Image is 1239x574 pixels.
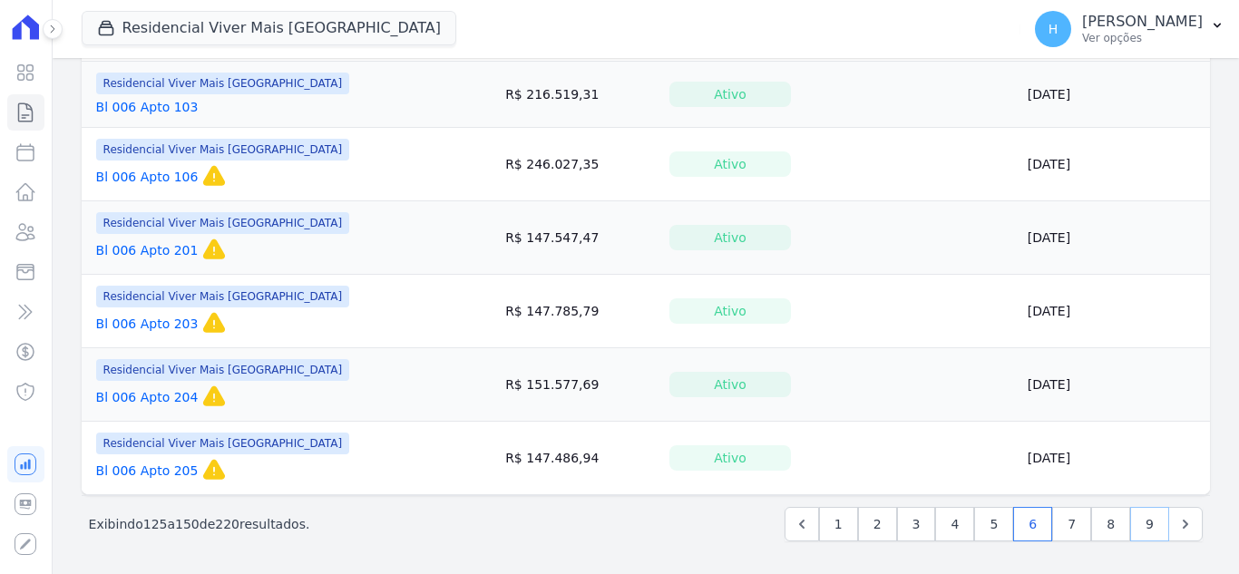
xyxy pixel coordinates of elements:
[669,445,792,471] div: Ativo
[1052,507,1091,541] a: 7
[96,139,350,161] span: Residencial Viver Mais [GEOGRAPHIC_DATA]
[498,422,662,495] td: R$ 147.486,94
[1082,13,1203,31] p: [PERSON_NAME]
[1020,422,1210,495] td: [DATE]
[96,241,199,259] a: Bl 006 Apto 201
[143,517,168,531] span: 125
[1020,201,1210,275] td: [DATE]
[935,507,974,541] a: 4
[96,359,350,381] span: Residencial Viver Mais [GEOGRAPHIC_DATA]
[1082,31,1203,45] p: Ver opções
[96,388,199,406] a: Bl 006 Apto 204
[1020,62,1210,128] td: [DATE]
[669,372,792,397] div: Ativo
[1020,128,1210,201] td: [DATE]
[1168,507,1203,541] a: Next
[1091,507,1130,541] a: 8
[1130,507,1169,541] a: 9
[96,286,350,307] span: Residencial Viver Mais [GEOGRAPHIC_DATA]
[498,275,662,348] td: R$ 147.785,79
[96,315,199,333] a: Bl 006 Apto 203
[82,11,456,45] button: Residencial Viver Mais [GEOGRAPHIC_DATA]
[669,225,792,250] div: Ativo
[96,433,350,454] span: Residencial Viver Mais [GEOGRAPHIC_DATA]
[858,507,897,541] a: 2
[669,298,792,324] div: Ativo
[89,515,310,533] p: Exibindo a de resultados.
[669,151,792,177] div: Ativo
[96,73,350,94] span: Residencial Viver Mais [GEOGRAPHIC_DATA]
[96,168,199,186] a: Bl 006 Apto 106
[785,507,819,541] a: Previous
[96,462,199,480] a: Bl 006 Apto 205
[1020,348,1210,422] td: [DATE]
[1049,23,1059,35] span: H
[1020,275,1210,348] td: [DATE]
[819,507,858,541] a: 1
[96,98,199,116] a: Bl 006 Apto 103
[175,517,200,531] span: 150
[498,201,662,275] td: R$ 147.547,47
[897,507,936,541] a: 3
[1020,4,1239,54] button: H [PERSON_NAME] Ver opções
[498,62,662,128] td: R$ 216.519,31
[974,507,1013,541] a: 5
[669,82,792,107] div: Ativo
[498,348,662,422] td: R$ 151.577,69
[1013,507,1052,541] a: 6
[215,517,239,531] span: 220
[498,128,662,201] td: R$ 246.027,35
[96,212,350,234] span: Residencial Viver Mais [GEOGRAPHIC_DATA]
